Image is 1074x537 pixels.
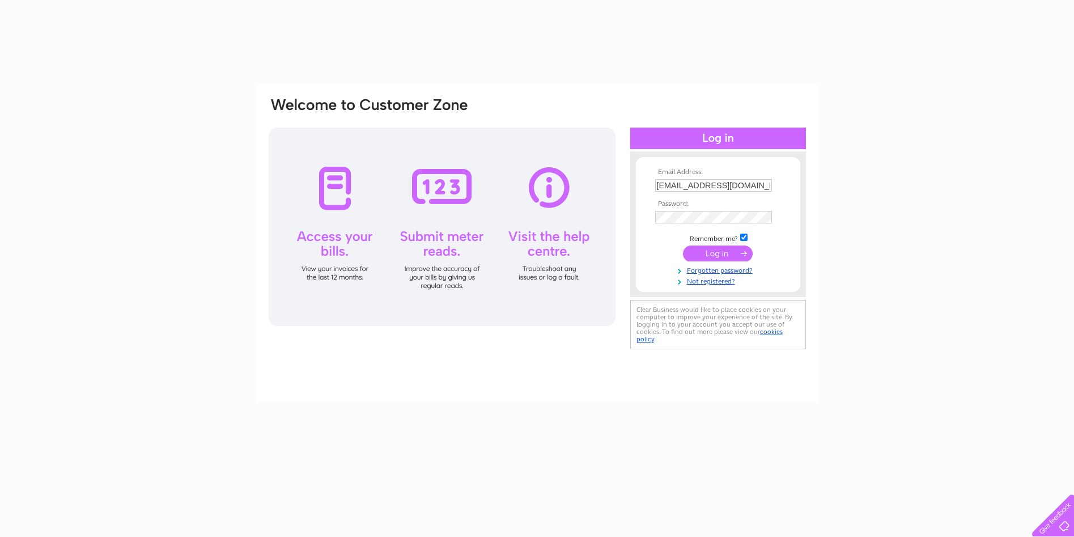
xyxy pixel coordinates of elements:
th: Password: [652,200,784,208]
th: Email Address: [652,168,784,176]
td: Remember me? [652,232,784,243]
a: Forgotten password? [655,264,784,275]
input: Submit [683,246,753,261]
a: cookies policy [636,328,783,343]
div: Clear Business would like to place cookies on your computer to improve your experience of the sit... [630,300,806,349]
a: Not registered? [655,275,784,286]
